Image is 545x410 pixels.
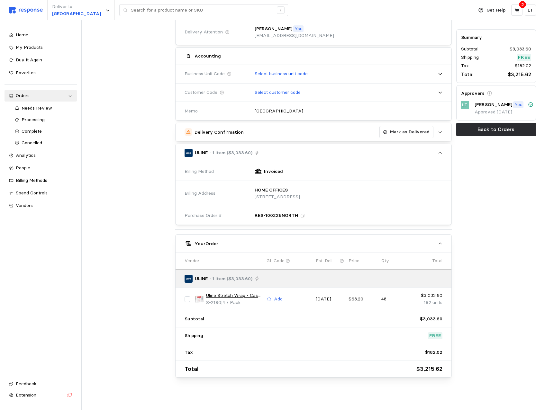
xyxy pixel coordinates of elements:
p: $3,033.60 [420,316,442,323]
a: Favorites [5,67,77,79]
span: Purchase Order # [185,212,222,219]
a: Orders [5,90,77,102]
a: Spend Controls [5,187,77,199]
p: [STREET_ADDRESS] [255,193,300,201]
p: LT [528,7,533,14]
p: $3,033.60 [414,292,442,299]
button: Feedback [5,378,77,390]
p: Total [185,364,198,374]
h5: Summary [461,34,531,41]
a: My Products [5,42,77,53]
p: · 1 Item ($3,033.60) [210,149,252,156]
p: Shipping [461,54,479,61]
p: $182.02 [425,349,442,356]
span: S-2190 [206,299,221,305]
div: / [277,6,285,14]
span: Home [16,32,28,38]
div: ULINE· 1 Item ($3,033.60) [176,162,451,225]
button: Delivery ConfirmationMark as Delivered [176,123,451,141]
h5: Your Order [195,240,218,247]
p: ULINE [195,275,208,282]
a: People [5,162,77,174]
p: $182.02 [515,62,531,69]
a: Billing Methods [5,175,77,186]
p: Tax [461,62,469,69]
a: Cancelled [10,137,77,149]
button: Get Help [475,4,509,16]
h5: Approvers [461,90,485,97]
div: YourOrder [176,253,451,377]
button: LT [525,4,536,16]
span: Memo [185,108,198,115]
img: svg%3e [9,7,43,13]
span: People [16,165,30,171]
p: $3,033.60 [510,46,531,53]
button: ULINE· 1 Item ($3,033.60) [176,144,451,162]
h5: Delivery Confirmation [195,129,244,136]
p: LT [462,102,468,109]
p: [DATE] [316,296,344,303]
span: Needs Review [22,105,52,111]
input: Search for a product name or SKU [131,4,273,16]
span: Extension [16,392,36,398]
span: Complete [22,128,42,134]
span: Cancelled [22,140,42,146]
p: Approved [DATE] [475,109,531,116]
p: [GEOGRAPHIC_DATA] [52,10,101,17]
p: · 1 Item ($3,033.60) [210,275,252,282]
button: YourOrder [176,235,451,253]
span: Processing [22,117,45,122]
p: Get Help [486,7,505,14]
span: | 4 / Pack [221,299,241,305]
p: Qty [381,257,389,264]
p: 192 units [414,299,442,306]
span: Customer Code [185,89,217,96]
span: Analytics [16,152,36,158]
p: Subtotal [461,46,478,53]
h5: Accounting [195,53,221,59]
p: Shipping [185,332,203,339]
p: $3,215.62 [416,364,442,374]
span: Business Unit Code [185,70,225,77]
p: [PERSON_NAME] [475,101,512,108]
button: Back to Orders [456,123,536,136]
a: Needs Review [10,102,77,114]
p: ULINE [195,149,208,156]
a: Uline Stretch Wrap - Cast, 80 gauge, 18" x 1,500' [206,292,262,299]
p: Select customer code [255,89,301,96]
p: Free [518,54,530,61]
span: My Products [16,44,43,50]
a: Complete [10,126,77,137]
img: S-2190 [195,294,204,304]
a: Vendors [5,200,77,211]
p: 48 [381,296,410,303]
span: Spend Controls [16,190,48,196]
span: Favorites [16,70,36,76]
span: Billing Methods [16,177,47,183]
p: Free [429,332,441,339]
p: Vendor [185,257,199,264]
p: Deliver to [52,3,101,10]
span: Billing Method [185,168,214,175]
p: $63.20 [349,296,377,303]
p: [EMAIL_ADDRESS][DOMAIN_NAME] [255,32,334,39]
span: Feedback [16,381,36,387]
p: Mark as Delivered [390,129,430,136]
p: [GEOGRAPHIC_DATA] [255,108,303,115]
p: GL Code [267,257,285,264]
button: Extension [5,389,77,401]
div: Orders [16,92,66,99]
p: Select business unit code [255,70,308,77]
p: You [295,25,303,32]
p: HOME OFFICES [255,187,288,194]
p: RES-100225NORTH [255,212,298,219]
p: Total [461,70,474,78]
p: Add [274,296,283,303]
a: Analytics [5,150,77,161]
span: Billing Address [185,190,215,197]
a: Home [5,29,77,41]
a: Processing [10,114,77,126]
p: 2 [521,1,524,8]
p: Invoiced [264,168,283,175]
button: Mark as Delivered [379,126,433,138]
